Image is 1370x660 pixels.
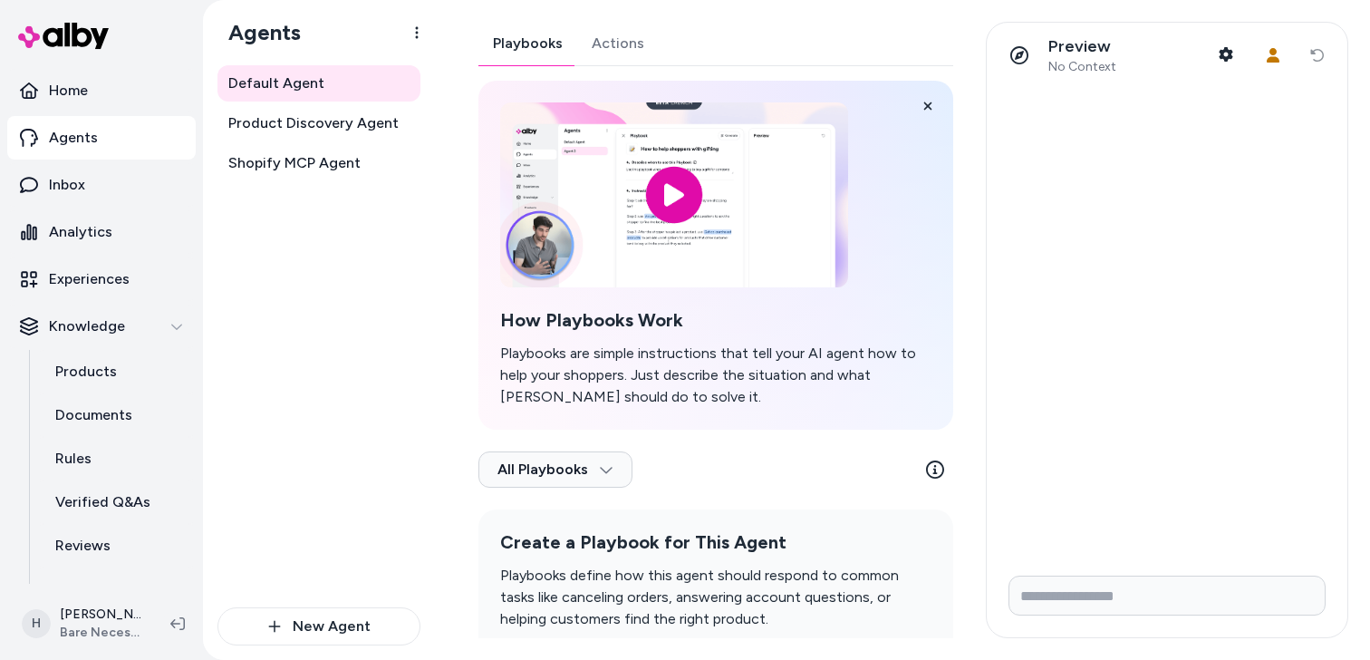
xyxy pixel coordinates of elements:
a: Home [7,69,196,112]
a: Verified Q&As [37,480,196,524]
button: Knowledge [7,305,196,348]
button: All Playbooks [478,451,632,488]
span: Default Agent [228,73,324,94]
a: Experiences [7,257,196,301]
img: alby Logo [18,23,109,49]
p: Rules [55,448,92,470]
a: Inbox [7,163,196,207]
button: Playbooks [478,22,577,65]
p: Products [55,361,117,383]
p: Experiences [49,268,130,290]
input: Write your prompt here [1008,576,1326,616]
a: Default Agent [217,65,420,102]
p: [PERSON_NAME] [60,606,141,624]
button: Actions [577,22,659,65]
p: Playbooks define how this agent should respond to common tasks like canceling orders, answering a... [500,565,931,630]
p: Documents [55,404,132,426]
span: No Context [1048,59,1116,75]
h2: Create a Playbook for This Agent [500,531,931,554]
a: Products [37,350,196,393]
p: Playbooks are simple instructions that tell your AI agent how to help your shoppers. Just describ... [500,343,931,408]
span: H [22,609,51,638]
span: Product Discovery Agent [228,112,399,134]
a: Survey Questions [37,568,196,611]
p: Agents [49,127,98,149]
p: Knowledge [49,315,125,337]
a: Agents [7,116,196,160]
p: Verified Q&As [55,491,150,513]
a: Analytics [7,210,196,254]
a: Product Discovery Agent [217,105,420,141]
p: Analytics [49,221,112,243]
span: Bare Necessities [60,624,141,642]
a: Shopify MCP Agent [217,145,420,181]
p: Home [49,80,88,102]
p: Inbox [49,174,85,196]
p: Survey Questions [55,578,175,600]
button: H[PERSON_NAME]Bare Necessities [11,595,156,653]
span: All Playbooks [497,461,613,479]
h2: How Playbooks Work [500,309,931,332]
a: Documents [37,393,196,437]
a: Reviews [37,524,196,568]
button: New Agent [217,607,420,645]
p: Preview [1048,36,1116,57]
h1: Agents [214,19,301,46]
span: Shopify MCP Agent [228,152,361,174]
p: Reviews [55,535,111,557]
a: Rules [37,437,196,480]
